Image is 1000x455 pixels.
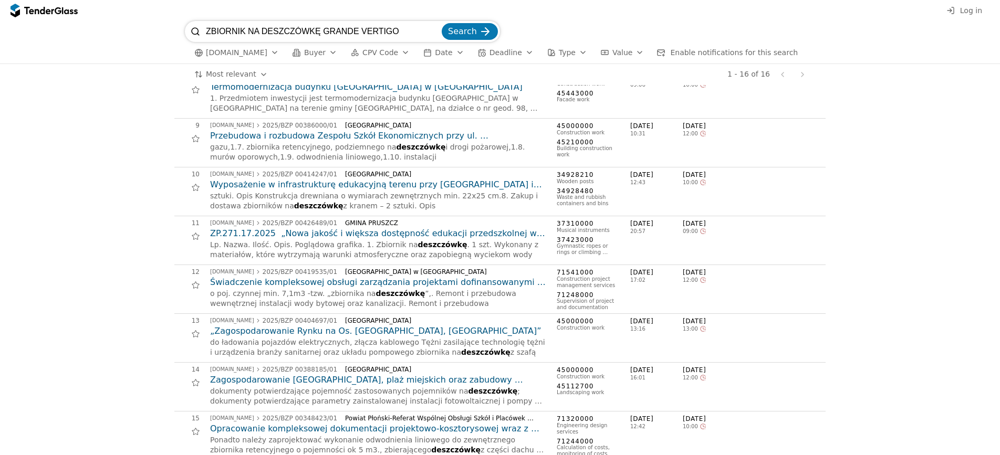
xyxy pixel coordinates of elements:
[557,194,620,207] div: Waste and rubbish containers and bins
[210,269,337,275] a: [DOMAIN_NAME]2025/BZP 00419535/01
[174,366,200,373] div: 14
[727,70,770,79] div: 1 - 16 of 16
[683,277,698,283] span: 12:00
[557,97,620,103] div: Facade work
[683,424,698,430] span: 10:00
[630,424,683,430] span: 12:42
[630,375,683,381] span: 16:01
[557,325,620,331] div: Construction work
[210,122,337,129] a: [DOMAIN_NAME]2025/BZP 00386000/01
[210,130,546,142] a: Przebudowa i rozbudowa Zespołu Szkół Ekonomicznych przy ul. [STREET_ADDRESS]
[557,243,620,256] div: Gymnastic ropes or rings or climbing accessories
[448,26,477,36] span: Search
[345,268,538,276] div: [GEOGRAPHIC_DATA] w [GEOGRAPHIC_DATA]
[557,122,620,131] span: 45000000
[210,387,542,416] span: ; dokumenty potwierdzające parametry zainstalowanej instalacji fotowoltaicznej i pompy ciepła;
[683,82,698,88] span: 10:00
[630,366,683,375] span: [DATE]
[210,192,540,210] span: sztuki. Opis Konstrukcja drewniana o wymiarach zewnętrznych min. 22x25 cm.8. Zakup i dostawa zbio...
[630,415,683,424] span: [DATE]
[210,172,254,177] div: [DOMAIN_NAME]
[345,317,538,324] div: [GEOGRAPHIC_DATA]
[304,48,326,57] span: Buyer
[683,326,698,332] span: 13:00
[630,179,683,186] span: 12:43
[174,317,200,324] div: 13
[630,228,683,235] span: 20:57
[557,422,620,435] div: Engineering design services
[210,228,546,239] a: ZP.271.17.2025 „Nowa jakość i większa dostępność edukacji przedszkolnej w Gminie Pruszcz”
[210,179,546,191] a: Wyposażenie w infrastrukturę edukacyjną terenu przy [GEOGRAPHIC_DATA] im. [PERSON_NAME] w [GEOGRA...
[630,326,683,332] span: 13:16
[557,374,620,380] div: Construction work
[210,220,254,226] div: [DOMAIN_NAME]
[630,122,683,131] span: [DATE]
[683,179,698,186] span: 10:00
[683,415,735,424] span: [DATE]
[557,178,620,185] div: Wooden posts
[210,81,546,93] a: Termomodernizacja budynku [GEOGRAPHIC_DATA] w [GEOGRAPHIC_DATA]
[683,228,698,235] span: 09:00
[190,46,283,59] button: [DOMAIN_NAME]
[557,171,620,179] span: 34928210
[683,366,735,375] span: [DATE]
[557,437,620,446] span: 71244000
[206,48,267,57] span: [DOMAIN_NAME]
[345,171,538,178] div: [GEOGRAPHIC_DATA]
[210,416,254,421] div: [DOMAIN_NAME]
[210,436,518,454] span: Ponadto należy zaprojektować wykonanie odwodnienia liniowego do zewnętrznego zbiornika retencyjne...
[210,325,546,337] a: „Zagospodarowanie Rynku na Os. [GEOGRAPHIC_DATA], [GEOGRAPHIC_DATA]”
[630,131,683,137] span: 10:31
[210,374,546,386] h2: Zagospodarowanie [GEOGRAPHIC_DATA], plaż miejskich oraz zabudowy towarzyszącej przy placu 1000-le...
[362,48,398,57] span: CPV Code
[210,143,397,151] span: gazu,1.7. zbiornika retencyjnego, podziemnego na
[630,317,683,326] span: [DATE]
[210,93,546,114] div: 1. Przedmiotem inwestycji jest termomodernizacja budynku [GEOGRAPHIC_DATA] w [GEOGRAPHIC_DATA] na...
[345,366,538,373] div: [GEOGRAPHIC_DATA]
[557,366,620,375] span: 45000000
[347,46,414,59] button: CPV Code
[630,219,683,228] span: [DATE]
[557,317,620,326] span: 45000000
[630,82,683,88] span: 09:06
[345,415,538,422] div: Powiat Płoński-Referat Wspólnej Obsługi Szkół i Placówek Oświatowych
[670,48,798,57] span: Enable notifications for this search
[683,268,735,277] span: [DATE]
[210,338,547,357] span: do ładowania pojazdów elektrycznych, złącza kablowego Tężni zasilające technologię tężni i urządz...
[210,387,468,395] span: dokumenty potwierdzające pojemność zastosowanych pojemników na
[431,446,481,454] span: deszczówkę
[397,143,446,151] span: deszczówkę
[210,318,337,324] a: [DOMAIN_NAME]2025/BZP 00404697/01
[557,291,620,300] span: 71248000
[557,389,620,396] div: Landscaping work
[418,240,467,249] span: deszczówkę
[683,131,698,137] span: 12:00
[683,122,735,131] span: [DATE]
[557,298,620,311] div: Supervision of project and documentation
[511,348,536,356] span: z szafą
[263,415,337,421] div: 2025/BZP 00348423/01
[557,145,620,158] div: Building construction work
[210,289,376,298] span: o poj. czynnej min. 7,1m3 -tzw. „zbiornika na
[210,269,254,274] div: [DOMAIN_NAME]
[263,220,337,226] div: 2025/BZP 00426489/01
[210,277,546,288] a: Świadczenie kompleksowej obsługi zarządzania projektami dofinansowanymi ze środków UE
[263,366,337,373] div: 2025/BZP 00388185/01
[174,415,200,422] div: 15
[630,171,683,179] span: [DATE]
[206,21,440,42] input: Search tenders...
[557,219,620,228] span: 37310000
[557,138,620,147] span: 45210000
[683,219,735,228] span: [DATE]
[263,122,337,129] div: 2025/BZP 00386000/01
[343,202,436,210] span: z kranem – 2 sztuki. Opis
[210,423,546,435] a: Opracowanie kompleksowej dokumentacji projektowo-kosztorysowej wraz z pełnieniem nadzoru autorskiego
[543,46,591,59] button: Type
[557,268,620,277] span: 71541000
[461,348,511,356] span: deszczówkę
[559,48,576,57] span: Type
[474,46,538,59] button: Deadline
